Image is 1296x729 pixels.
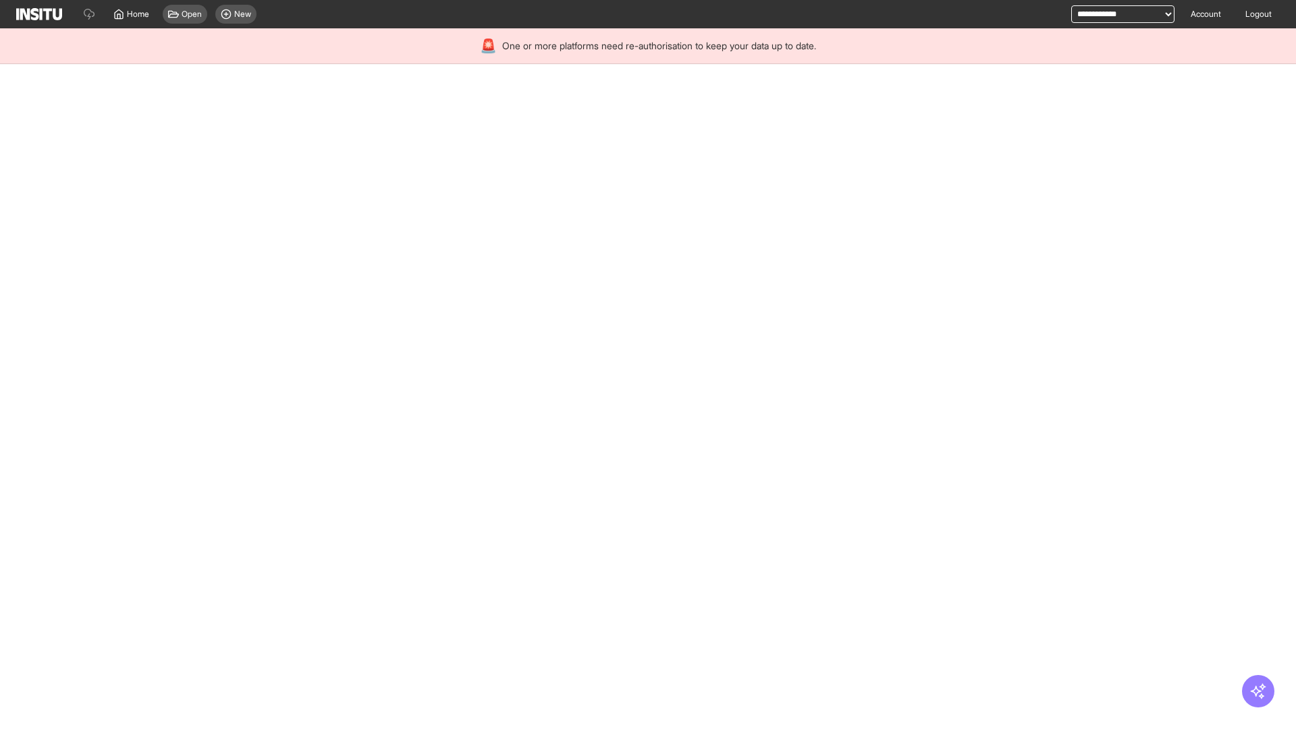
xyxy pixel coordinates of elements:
[234,9,251,20] span: New
[502,39,816,53] span: One or more platforms need re-authorisation to keep your data up to date.
[480,36,497,55] div: 🚨
[182,9,202,20] span: Open
[16,8,62,20] img: Logo
[127,9,149,20] span: Home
